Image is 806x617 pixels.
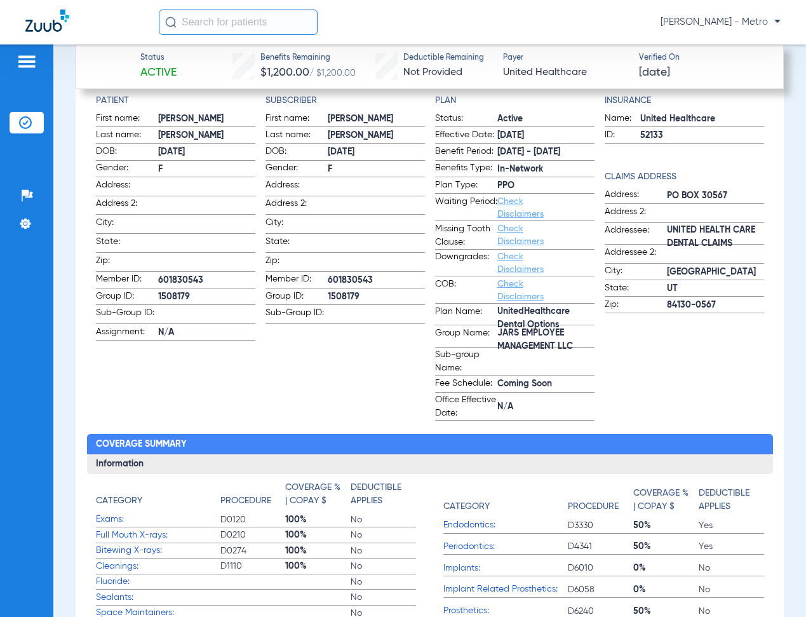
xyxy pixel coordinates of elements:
[605,281,667,297] span: State:
[17,54,37,69] img: hamburger-icon
[605,128,640,144] span: ID:
[96,481,220,512] app-breakdown-title: Category
[435,250,497,276] span: Downgrades:
[265,94,425,107] app-breakdown-title: Subscriber
[435,305,497,325] span: Plan Name:
[497,377,594,391] span: Coming Soon
[633,481,699,518] app-breakdown-title: Coverage % | Copay $
[96,94,255,107] h4: Patient
[96,306,158,323] span: Sub-Group ID:
[605,264,667,280] span: City:
[285,513,351,526] span: 100%
[25,10,69,32] img: Zuub Logo
[667,299,764,312] span: 84130-0567
[158,112,255,126] span: [PERSON_NAME]
[497,197,544,219] a: Check Disclaimers
[158,326,255,339] span: N/A
[96,513,220,526] span: Exams:
[96,179,158,196] span: Address:
[443,562,568,575] span: Implants:
[351,529,416,541] span: No
[328,274,425,287] span: 601830543
[96,216,158,233] span: City:
[640,129,764,142] span: 52133
[96,112,158,127] span: First name:
[260,53,356,64] span: Benefits Remaining
[497,224,544,246] a: Check Disclaimers
[158,274,255,287] span: 601830543
[667,282,764,295] span: UT
[699,487,757,513] h4: Deductible Applies
[497,129,594,142] span: [DATE]
[699,583,764,596] span: No
[497,311,594,325] span: UnitedHealthcare Dental Options
[699,481,764,518] app-breakdown-title: Deductible Applies
[699,562,764,574] span: No
[605,188,667,203] span: Address:
[667,189,764,203] span: PO BOX 30567
[633,519,699,532] span: 50%
[435,145,497,160] span: Benefit Period:
[260,67,309,78] span: $1,200.00
[220,513,286,526] span: D0120
[96,273,158,288] span: Member ID:
[568,540,633,553] span: D4341
[159,10,318,35] input: Search for patients
[96,325,158,341] span: Assignment:
[265,290,328,305] span: Group ID:
[443,481,568,518] app-breakdown-title: Category
[96,560,220,573] span: Cleanings:
[328,163,425,176] span: F
[568,583,633,596] span: D6058
[568,481,633,518] app-breakdown-title: Procedure
[497,163,594,176] span: In-Network
[435,348,497,375] span: Sub-group Name:
[265,161,328,177] span: Gender:
[403,67,462,78] span: Not Provided
[96,254,158,271] span: Zip:
[285,529,351,541] span: 100%
[158,290,255,304] span: 1508179
[633,562,699,574] span: 0%
[568,519,633,532] span: D3330
[285,481,344,508] h4: Coverage % | Copay $
[220,481,286,512] app-breakdown-title: Procedure
[96,575,220,588] span: Fluoride:
[435,128,497,144] span: Effective Date:
[699,519,764,532] span: Yes
[497,400,594,414] span: N/A
[435,222,497,249] span: Missing Tooth Clause:
[742,556,806,617] div: Chat Widget
[96,529,220,542] span: Full Mouth X-rays:
[265,254,328,271] span: Zip:
[497,252,544,274] a: Check Disclaimers
[158,129,255,142] span: [PERSON_NAME]
[265,235,328,252] span: State:
[443,540,568,553] span: Periodontics:
[96,544,220,557] span: Bitewing X-rays:
[640,112,764,126] span: United Healthcare
[351,481,416,512] app-breakdown-title: Deductible Applies
[667,266,764,279] span: [GEOGRAPHIC_DATA]
[140,65,177,81] span: Active
[639,53,763,64] span: Verified On
[639,65,670,81] span: [DATE]
[403,53,484,64] span: Deductible Remaining
[140,53,177,64] span: Status
[265,306,328,323] span: Sub-Group ID:
[568,562,633,574] span: D6010
[435,94,594,107] h4: Plan
[351,560,416,573] span: No
[605,94,764,107] h4: Insurance
[265,197,328,214] span: Address 2:
[351,513,416,526] span: No
[158,163,255,176] span: F
[265,216,328,233] span: City:
[220,545,286,557] span: D0274
[96,235,158,252] span: State:
[497,280,544,301] a: Check Disclaimers
[443,519,568,532] span: Endodontics:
